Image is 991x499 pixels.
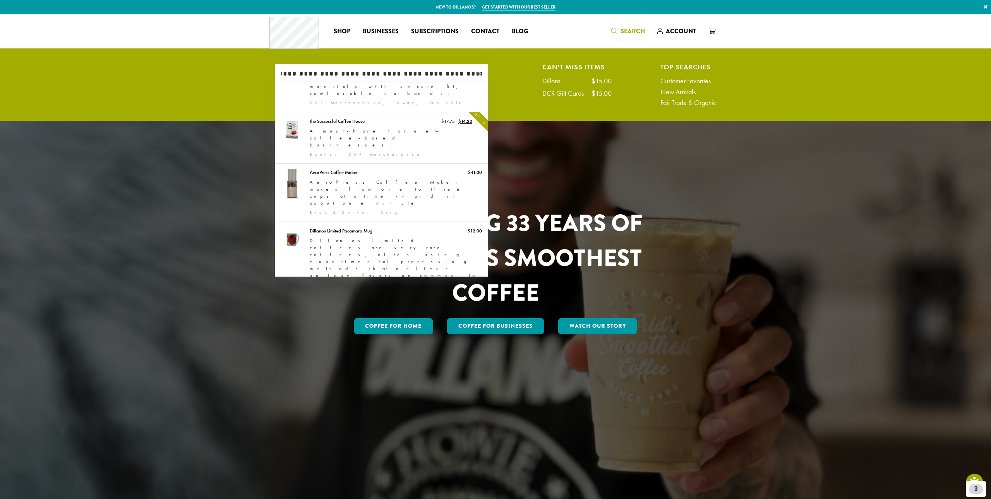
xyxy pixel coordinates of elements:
[512,27,528,36] span: Blog
[363,27,399,36] span: Businesses
[542,90,592,97] div: DCR Gift Cards
[542,64,612,70] h4: Can't Miss Items
[482,4,556,10] a: Get started with our best seller
[660,64,716,70] h4: Top Searches
[666,27,696,36] span: Account
[447,318,544,334] a: Coffee For Businesses
[354,318,434,334] a: Coffee for Home
[411,27,459,36] span: Subscriptions
[660,77,716,84] a: Customer Favorites
[592,90,612,97] div: $15.00
[477,69,488,78] span: ×
[558,318,638,334] a: Watch Our Story
[605,25,651,38] a: Search
[660,99,716,106] a: Fair Trade & Organic
[592,77,612,84] div: $15.00
[660,88,716,95] a: New Arrivals
[471,27,499,36] span: Contact
[621,27,645,36] span: Search
[542,77,568,84] div: Dillons
[326,206,665,310] h1: CELEBRATING 33 YEARS OF THE WORLD’S SMOOTHEST COFFEE
[327,25,357,38] a: Shop
[334,27,350,36] span: Shop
